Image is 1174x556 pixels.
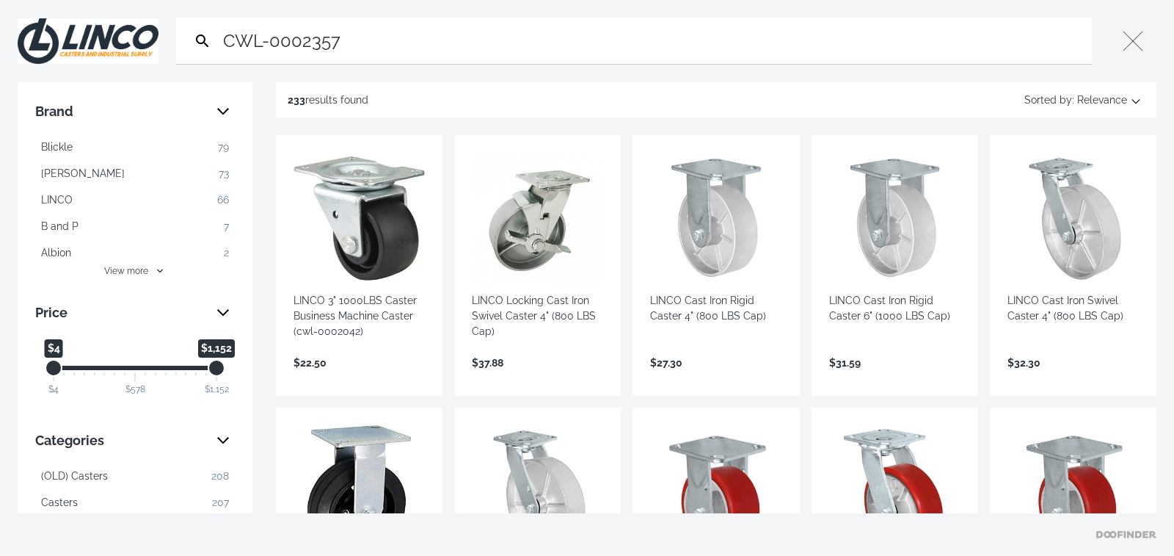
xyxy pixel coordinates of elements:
[125,383,145,396] div: $578
[22,264,95,290] input: Subscribe
[35,135,235,159] button: Blickle 79
[35,188,235,212] button: LINCO 66
[218,140,229,155] span: 79
[35,214,235,238] button: B and P 7
[41,495,78,510] span: Casters
[41,192,73,208] span: LINCO
[104,264,148,278] span: View more
[22,202,338,220] label: Email Address
[1077,88,1127,112] span: Relevance
[219,166,229,181] span: 73
[220,18,1086,64] input: Search…
[212,495,229,510] span: 207
[1021,88,1145,112] button: Sorted by:Relevance Sort
[41,469,108,484] span: (OLD) Casters
[1127,91,1145,109] svg: Sort
[41,166,125,181] span: [PERSON_NAME]
[104,308,255,319] span: Linco Casters & Industrial Supply
[48,383,59,396] div: $4
[41,140,73,155] span: Blickle
[217,192,229,208] span: 66
[16,22,90,48] button: Subscribe
[35,429,205,452] span: Categories
[18,18,158,64] img: Close
[35,491,235,514] button: Casters 207
[35,162,235,185] button: [PERSON_NAME] 73
[35,301,205,325] span: Price
[194,32,211,50] svg: Search
[288,94,305,106] strong: 233
[45,359,62,377] div: Minimum Price
[208,359,225,377] div: Maximum Price
[224,245,229,261] span: 2
[1096,531,1156,538] a: Doofinder home page
[211,469,229,484] span: 208
[205,383,229,396] div: $1,152
[224,219,229,234] span: 7
[41,245,71,261] span: Albion
[35,264,235,278] button: View more
[35,100,205,123] span: Brand
[35,241,235,264] button: Albion 2
[41,219,79,234] span: B and P
[1109,18,1156,65] button: Close
[62,170,296,185] strong: Sign up and Save 10% On Your Order
[35,464,235,488] button: (OLD) Casters 208
[288,88,368,112] div: results found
